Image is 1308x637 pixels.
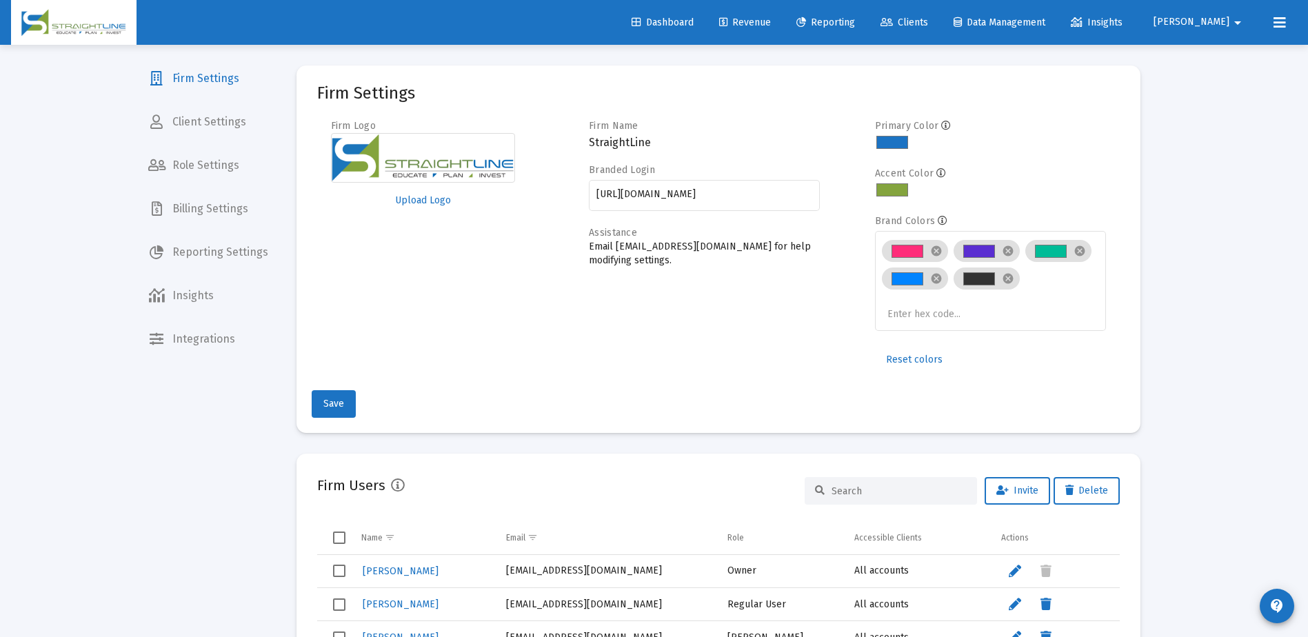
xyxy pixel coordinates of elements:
[589,120,638,132] label: Firm Name
[854,598,909,610] span: All accounts
[881,17,928,28] span: Clients
[869,9,939,37] a: Clients
[496,588,718,621] td: [EMAIL_ADDRESS][DOMAIN_NAME]
[137,62,279,95] a: Firm Settings
[317,474,385,496] h2: Firm Users
[930,272,943,285] mat-icon: cancel
[1154,17,1229,28] span: [PERSON_NAME]
[727,598,786,610] span: Regular User
[527,532,538,543] span: Show filter options for column 'Email'
[727,532,744,543] div: Role
[312,390,356,418] button: Save
[727,565,756,576] span: Owner
[496,555,718,588] td: [EMAIL_ADDRESS][DOMAIN_NAME]
[796,17,855,28] span: Reporting
[331,187,516,214] button: Upload Logo
[361,532,383,543] div: Name
[361,561,440,581] a: [PERSON_NAME]
[875,120,939,132] label: Primary Color
[875,168,934,179] label: Accent Color
[1065,485,1108,496] span: Delete
[875,215,935,227] label: Brand Colors
[137,236,279,269] a: Reporting Settings
[496,521,718,554] td: Column Email
[718,521,845,554] td: Column Role
[1001,532,1029,543] div: Actions
[333,565,345,577] div: Select row
[996,485,1038,496] span: Invite
[882,237,1098,323] mat-chip-list: Brand colors
[1137,8,1262,36] button: [PERSON_NAME]
[1002,245,1014,257] mat-icon: cancel
[137,279,279,312] a: Insights
[331,133,516,183] img: Firm logo
[395,194,451,206] span: Upload Logo
[1060,9,1134,37] a: Insights
[886,354,943,365] span: Reset colors
[589,164,655,176] label: Branded Login
[589,227,637,239] label: Assistance
[589,133,820,152] h3: StraightLine
[361,594,440,614] a: [PERSON_NAME]
[832,485,967,497] input: Search
[1054,477,1120,505] button: Delete
[854,532,922,543] div: Accessible Clients
[363,565,439,577] span: [PERSON_NAME]
[985,477,1050,505] button: Invite
[1002,272,1014,285] mat-icon: cancel
[719,17,771,28] span: Revenue
[21,9,126,37] img: Dashboard
[887,309,991,320] input: Enter hex code...
[785,9,866,37] a: Reporting
[1269,598,1285,614] mat-icon: contact_support
[1229,9,1246,37] mat-icon: arrow_drop_down
[1074,245,1086,257] mat-icon: cancel
[6,141,474,152] span: Account returns are calculated by your custodian (or Bridge FT, a third-party vendor that provide...
[854,565,909,576] span: All accounts
[954,17,1045,28] span: Data Management
[363,598,439,610] span: [PERSON_NAME]
[943,9,1056,37] a: Data Management
[708,9,782,37] a: Revenue
[930,245,943,257] mat-icon: cancel
[1071,17,1123,28] span: Insights
[992,521,1119,554] td: Column Actions
[137,149,279,182] a: Role Settings
[137,105,279,139] a: Client Settings
[385,532,395,543] span: Show filter options for column 'Name'
[137,192,279,225] a: Billing Settings
[632,17,694,28] span: Dashboard
[621,9,705,37] a: Dashboard
[333,532,345,544] div: Select all
[6,10,787,44] span: StraightLine is an investment adviser registered with the U.S. Securities Exchange Commission ("S...
[333,598,345,611] div: Select row
[6,88,786,110] span: Different types of investments involve varying degrees of risk, and there can be no assurance tha...
[352,521,496,554] td: Column Name
[331,120,376,132] label: Firm Logo
[875,346,954,374] button: Reset colors
[317,86,415,100] mat-card-title: Firm Settings
[589,240,820,267] p: Email [EMAIL_ADDRESS][DOMAIN_NAME] for help modifying settings.
[137,323,279,356] a: Integrations
[845,521,992,554] td: Column Accessible Clients
[506,532,525,543] div: Email
[323,398,344,410] span: Save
